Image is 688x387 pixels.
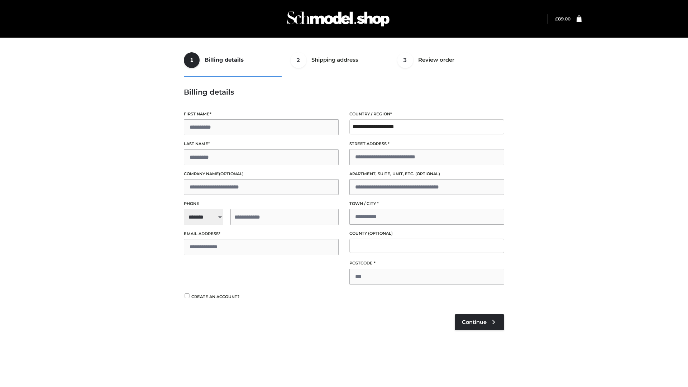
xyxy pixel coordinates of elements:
[555,16,570,21] bdi: 89.00
[349,140,504,147] label: Street address
[462,319,487,325] span: Continue
[349,200,504,207] label: Town / City
[184,200,339,207] label: Phone
[415,171,440,176] span: (optional)
[191,294,240,299] span: Create an account?
[555,16,558,21] span: £
[349,230,504,237] label: County
[368,231,393,236] span: (optional)
[184,171,339,177] label: Company name
[555,16,570,21] a: £89.00
[184,230,339,237] label: Email address
[349,171,504,177] label: Apartment, suite, unit, etc.
[219,171,244,176] span: (optional)
[349,111,504,118] label: Country / Region
[455,314,504,330] a: Continue
[184,140,339,147] label: Last name
[285,5,392,33] img: Schmodel Admin 964
[349,260,504,267] label: Postcode
[184,88,504,96] h3: Billing details
[184,111,339,118] label: First name
[184,293,190,298] input: Create an account?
